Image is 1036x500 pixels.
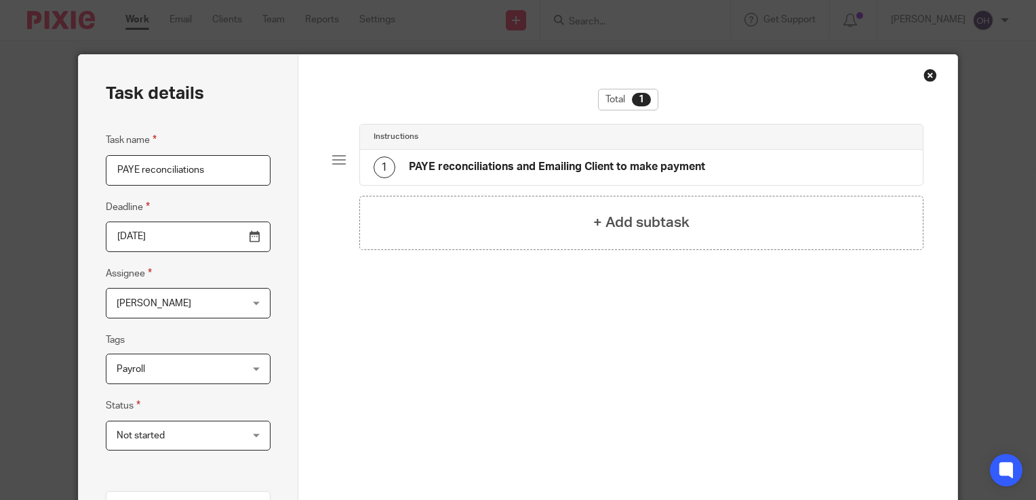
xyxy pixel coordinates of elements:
h4: Instructions [374,131,418,142]
div: Total [598,89,658,110]
span: Not started [117,431,165,440]
label: Assignee [106,266,152,281]
label: Status [106,398,140,413]
label: Deadline [106,199,150,215]
label: Task name [106,132,157,148]
span: [PERSON_NAME] [117,299,191,308]
h4: PAYE reconciliations and Emailing Client to make payment [409,160,705,174]
div: 1 [374,157,395,178]
h4: + Add subtask [593,212,690,233]
span: Payroll [117,364,145,374]
div: 1 [632,93,651,106]
input: Task name [106,155,271,186]
div: Close this dialog window [923,68,937,82]
h2: Task details [106,82,204,105]
input: Pick a date [106,222,271,252]
label: Tags [106,333,125,347]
